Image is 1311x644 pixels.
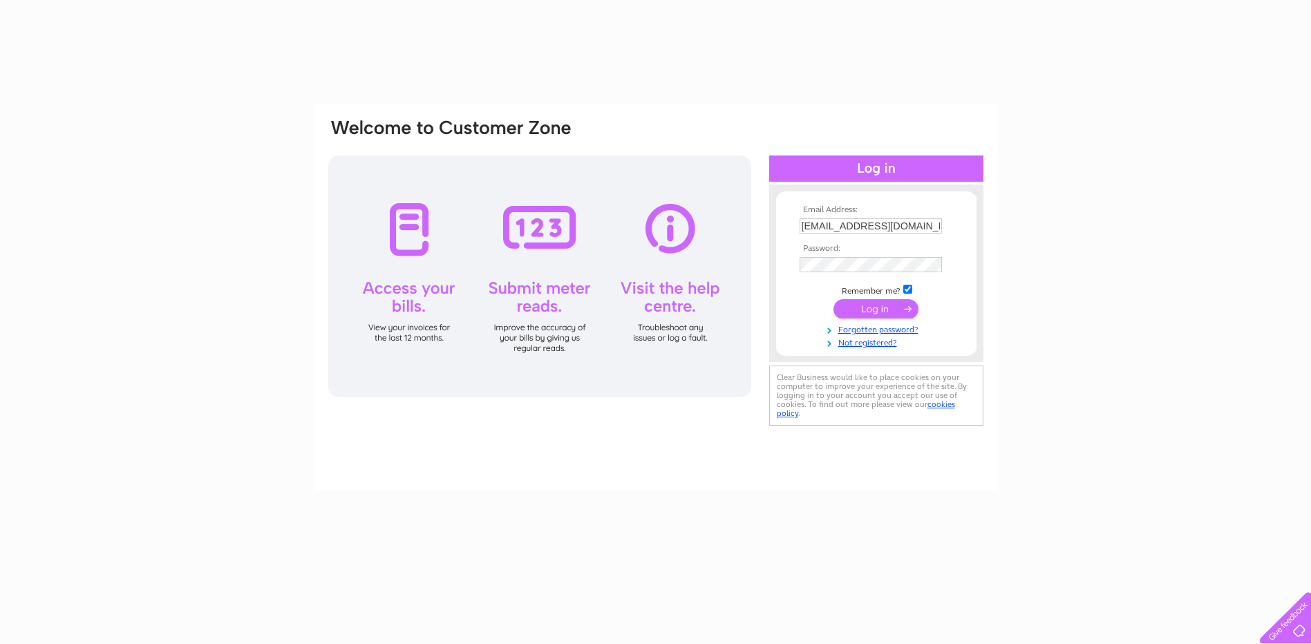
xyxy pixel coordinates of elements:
input: Submit [833,299,918,319]
a: cookies policy [777,399,955,418]
div: Clear Business would like to place cookies on your computer to improve your experience of the sit... [769,366,983,426]
a: Not registered? [800,335,956,348]
a: Forgotten password? [800,322,956,335]
th: Email Address: [796,205,956,215]
th: Password: [796,244,956,254]
td: Remember me? [796,283,956,296]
